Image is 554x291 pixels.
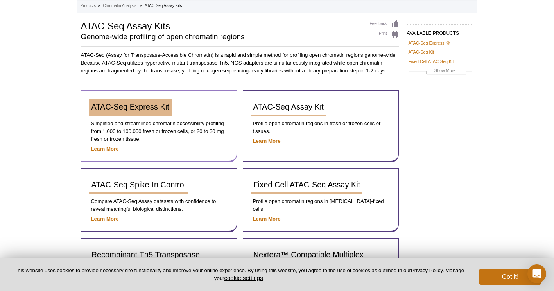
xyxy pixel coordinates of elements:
span: ATAC-Seq Express Kit [91,102,169,111]
p: ATAC-Seq (Assay for Transposase-Accessible Chromatin) is a rapid and simple method for profiling ... [81,51,399,75]
a: Privacy Policy [411,268,443,273]
div: Open Intercom Messenger [527,264,546,283]
a: ATAC-Seq Express Kit [89,99,172,116]
li: » [98,4,100,8]
a: ATAC-Seq Spike-In Control [89,176,188,194]
h2: Genome-wide profiling of open chromatin regions [81,33,362,40]
a: Nextera™-Compatible Multiplex Primers [251,246,391,273]
a: Products [81,2,96,9]
a: ATAC-Seq Kit [409,48,434,56]
span: Recombinant Tn5 Transposase [91,250,200,259]
li: ATAC-Seq Assay Kits [145,4,182,8]
span: Fixed Cell ATAC-Seq Assay Kit [253,180,360,189]
p: This website uses cookies to provide necessary site functionality and improve your online experie... [13,267,466,282]
span: Nextera™-Compatible Multiplex Primers [253,250,364,268]
p: Simplified and streamlined chromatin accessibility profiling from 1,000 to 100,000 fresh or froze... [89,120,229,143]
a: Fixed Cell ATAC-Seq Assay Kit [251,176,363,194]
span: ATAC-Seq Assay Kit [253,102,324,111]
a: Print [370,30,399,39]
a: Learn More [91,146,119,152]
button: Got it! [479,269,541,285]
a: ATAC-Seq Assay Kit [251,99,326,116]
h1: ATAC-Seq Assay Kits [81,20,362,31]
a: Learn More [253,138,281,144]
a: Show More [409,67,472,76]
a: Learn More [91,216,119,222]
p: Profile open chromatin regions in fresh or frozen cells or tissues. [251,120,391,135]
p: Profile open chromatin regions in [MEDICAL_DATA]-fixed cells. [251,198,391,213]
p: Compare ATAC-Seq Assay datasets with confidence to reveal meaningful biological distinctions. [89,198,229,213]
span: ATAC-Seq Spike-In Control [91,180,186,189]
a: Learn More [253,216,281,222]
a: Feedback [370,20,399,28]
a: Fixed Cell ATAC-Seq Kit [409,58,454,65]
a: Recombinant Tn5 Transposase [89,246,203,264]
li: » [140,4,142,8]
a: ATAC-Seq Express Kit [409,40,451,47]
a: Chromatin Analysis [103,2,136,9]
h2: AVAILABLE PRODUCTS [407,24,473,38]
button: cookie settings [224,275,263,281]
